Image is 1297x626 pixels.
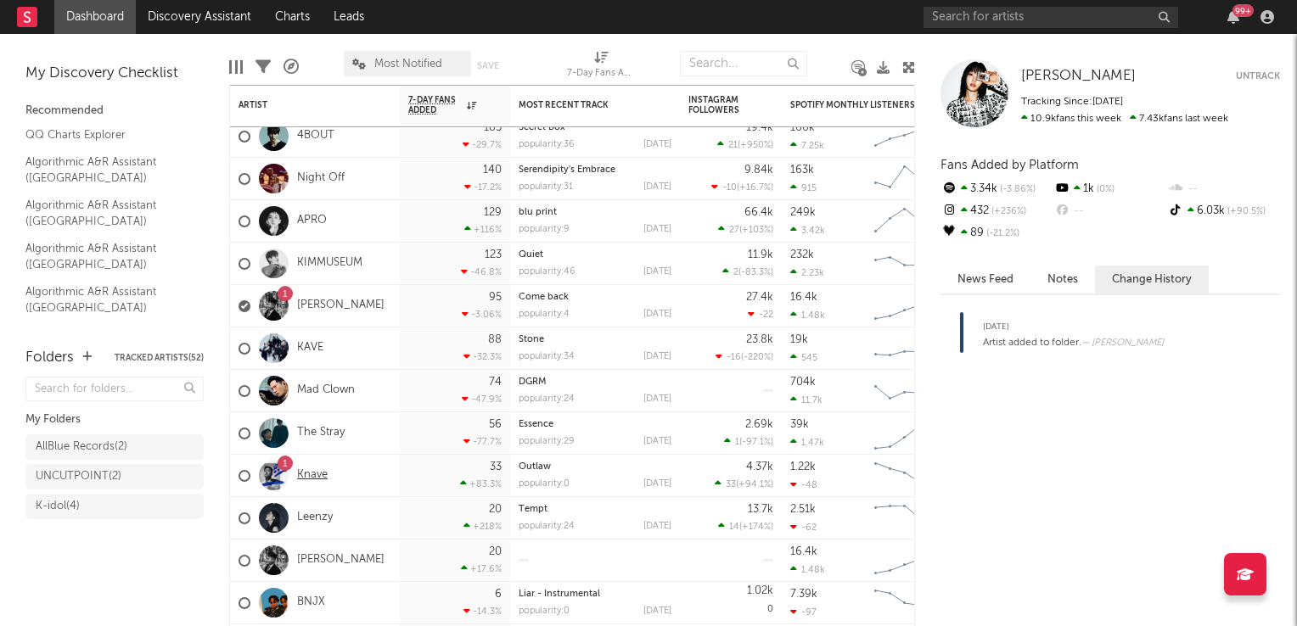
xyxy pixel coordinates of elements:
[1232,4,1254,17] div: 99 +
[519,522,575,531] div: popularity: 24
[716,351,773,362] div: ( )
[983,316,1164,337] div: [DATE]
[519,100,646,110] div: Most Recent Track
[997,185,1036,194] span: -3.86 %
[729,523,739,532] span: 14
[726,480,736,489] span: 33
[25,101,204,121] div: Recommended
[462,309,502,320] div: -3.06 %
[733,268,738,277] span: 2
[984,229,1019,238] span: -21.2 %
[744,353,771,362] span: -220 %
[680,51,807,76] input: Search...
[489,546,502,557] div: 20
[745,419,773,430] div: 2.69k
[297,129,334,143] a: 4BOUT
[742,438,771,447] span: -97.1 %
[790,182,817,193] div: 915
[1053,178,1166,200] div: 1k
[519,267,576,277] div: popularity: 46
[790,249,814,260] div: 232k
[489,377,502,388] div: 74
[519,420,553,429] a: Essence
[867,327,943,370] svg: Chart title
[115,354,204,362] button: Tracked Artists(52)
[297,214,327,228] a: APRO
[728,141,738,150] span: 21
[484,207,502,218] div: 129
[688,95,748,115] div: Instagram Followers
[867,370,943,412] svg: Chart title
[727,353,741,362] span: -16
[297,299,385,313] a: [PERSON_NAME]
[25,494,204,519] a: K-idol(4)
[1167,200,1280,222] div: 6.03k
[519,208,671,217] div: blu print
[940,159,1079,171] span: Fans Added by Platform
[643,522,671,531] div: [DATE]
[722,266,773,277] div: ( )
[519,590,600,599] a: Liar - Instrumental
[519,165,671,175] div: Serendipity's Embrace
[790,606,817,618] div: -97
[463,139,502,150] div: -29.7 %
[519,140,575,149] div: popularity: 36
[297,553,385,567] a: [PERSON_NAME]
[229,42,243,92] div: Edit Columns
[1030,265,1095,293] button: Notes
[790,461,816,472] div: 1.22k
[746,334,773,345] div: 23.8k
[748,249,773,260] div: 11.9k
[485,249,502,260] div: 123
[717,139,773,150] div: ( )
[25,153,187,187] a: Algorithmic A&R Assistant ([GEOGRAPHIC_DATA])
[711,182,773,193] div: ( )
[297,256,362,271] a: KIMMUSEUM
[297,595,325,610] a: BNJX
[1021,114,1121,124] span: 10.9k fans this week
[790,522,817,533] div: -62
[1227,10,1239,24] button: 99+
[463,436,502,447] div: -77.7 %
[790,310,825,321] div: 1.48k
[519,377,547,387] a: DGRM
[297,171,345,186] a: Night Off
[790,165,814,176] div: 163k
[463,351,502,362] div: -32.3 %
[790,504,816,515] div: 2.51k
[483,165,502,176] div: 140
[519,335,671,344] div: Stone
[519,462,671,472] div: Outlaw
[867,243,943,285] svg: Chart title
[790,437,824,448] div: 1.47k
[519,606,570,616] div: popularity: 0
[688,582,773,623] div: 0
[790,225,825,236] div: 3.42k
[519,310,570,319] div: popularity: 4
[463,606,502,617] div: -14.3 %
[940,178,1053,200] div: 3.34k
[940,200,1053,222] div: 432
[477,61,499,70] button: Save
[297,341,323,355] a: KAVE
[790,564,825,575] div: 1.48k
[519,225,570,234] div: popularity: 9
[519,182,573,192] div: popularity: 31
[722,183,737,193] span: -10
[519,505,671,514] div: Tempt
[643,606,671,616] div: [DATE]
[746,122,773,133] div: 19.4k
[1053,200,1166,222] div: --
[790,479,817,490] div: -48
[744,207,773,218] div: 66.4k
[924,7,1178,28] input: Search for artists
[25,464,204,489] a: UNCUTPOINT(2)
[1021,97,1123,107] span: Tracking Since: [DATE]
[1081,338,1164,348] span: — [PERSON_NAME]
[739,183,771,193] span: +16.7 %
[25,196,187,231] a: Algorithmic A&R Assistant ([GEOGRAPHIC_DATA])
[790,122,815,133] div: 160k
[742,226,771,235] span: +103 %
[1021,114,1228,124] span: 7.43k fans last week
[25,282,187,317] a: Algorithmic A&R Assistant ([GEOGRAPHIC_DATA])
